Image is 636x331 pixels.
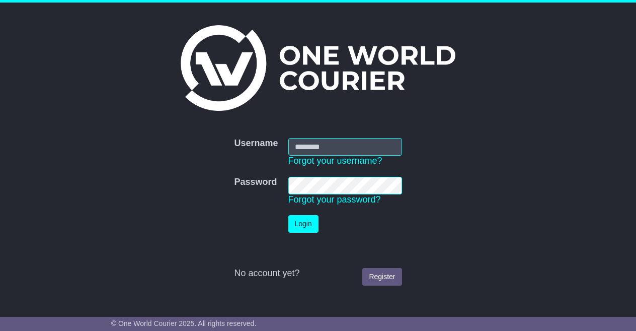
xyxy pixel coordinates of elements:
[234,138,278,149] label: Username
[234,177,277,188] label: Password
[234,268,402,279] div: No account yet?
[362,268,402,286] a: Register
[181,25,455,111] img: One World
[111,319,257,327] span: © One World Courier 2025. All rights reserved.
[288,156,382,166] a: Forgot your username?
[288,194,381,205] a: Forgot your password?
[288,215,319,233] button: Login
